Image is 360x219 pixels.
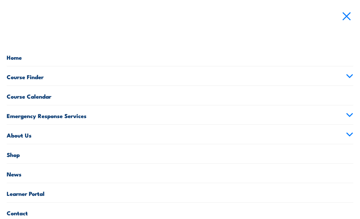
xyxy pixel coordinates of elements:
[7,144,353,163] a: Shop
[7,183,353,202] a: Learner Portal
[7,164,353,183] a: News
[7,105,353,124] a: Emergency Response Services
[7,47,353,66] a: Home
[7,125,353,144] a: About Us
[7,66,353,86] a: Course Finder
[7,86,353,105] a: Course Calendar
